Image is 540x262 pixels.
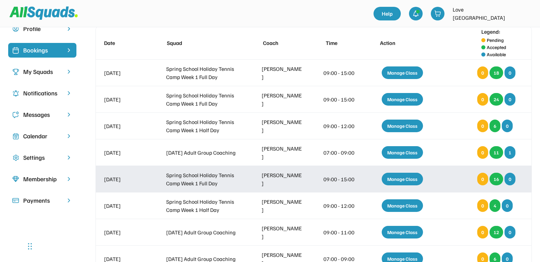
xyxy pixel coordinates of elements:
div: 0 [502,120,513,132]
img: chevron-right.svg [65,26,72,32]
div: 1 [505,146,515,159]
a: Help [374,7,401,20]
img: chevron-right.svg [65,176,72,182]
div: [PERSON_NAME] [262,198,304,214]
img: shopping-cart-01%20%281%29.svg [434,10,441,17]
div: 0 [505,173,515,185]
img: chevron-right.svg [65,68,72,75]
div: 16 [490,173,503,185]
div: 6 [490,120,500,132]
div: 07:00 - 09:00 [323,149,357,157]
div: Spring School Holiday Tennis Camp Week 1 Full Day [166,91,242,108]
div: 0 [505,226,515,238]
div: Membership [23,174,61,184]
div: [DATE] Adult Group Coaching [166,149,242,157]
div: 09:00 - 15:00 [323,95,357,104]
div: [PERSON_NAME] [262,171,304,187]
div: Manage Class [382,120,423,132]
div: [PERSON_NAME] [262,91,304,108]
div: Legend: [481,28,500,36]
img: chevron-right.svg [65,154,72,161]
div: 09:00 - 12:00 [323,202,357,210]
div: [PERSON_NAME] [262,144,304,161]
div: 24 [490,93,503,106]
img: chevron-right.svg [65,133,72,139]
img: Icon%20%2819%29.svg [12,47,19,54]
div: 0 [505,66,515,79]
div: Manage Class [382,199,423,212]
div: Action [380,39,430,47]
div: Calendar [23,132,61,141]
div: 0 [477,146,488,159]
div: Spring School Holiday Tennis Camp Week 1 Full Day [166,65,242,81]
div: [DATE] [104,228,146,236]
img: Icon%20%2815%29.svg [12,197,19,204]
img: chevron-right%20copy%203.svg [65,47,72,53]
div: 0 [477,93,488,106]
img: LTPP_Logo_REV.jpeg [518,7,532,20]
img: bell-03%20%281%29.svg [412,10,419,17]
div: [DATE] Adult Group Coaching [166,228,242,236]
div: Coach [263,39,305,47]
div: Available [487,51,506,58]
img: Squad%20Logo.svg [10,6,78,19]
div: 18 [490,66,503,79]
div: 09:00 - 12:00 [323,122,357,130]
img: chevron-right.svg [65,197,72,204]
div: Payments [23,196,61,205]
img: Icon%20copy%208.svg [12,176,19,183]
div: Date [104,39,146,47]
div: [DATE] [104,95,146,104]
div: 4 [490,199,500,212]
div: Manage Class [382,146,423,159]
div: 0 [505,93,515,106]
div: [PERSON_NAME] [262,65,304,81]
div: Time [326,39,359,47]
div: 09:00 - 15:00 [323,175,357,183]
div: 09:00 - 11:00 [323,228,357,236]
div: 0 [477,173,488,185]
img: chevron-right.svg [65,111,72,118]
img: Icon%20copy%207.svg [12,133,19,140]
img: Icon%20copy%2016.svg [12,154,19,161]
img: user-circle.svg [12,26,19,32]
div: Spring School Holiday Tennis Camp Week 1 Half Day [166,118,242,134]
img: Icon%20copy%203.svg [12,68,19,75]
div: 12 [490,226,503,238]
div: Love [GEOGRAPHIC_DATA] [453,5,514,22]
div: 0 [477,66,488,79]
img: Icon%20copy%205.svg [12,111,19,118]
img: Icon%20copy%204.svg [12,90,19,97]
div: 0 [502,199,513,212]
div: Manage Class [382,226,423,238]
div: Spring School Holiday Tennis Camp Week 1 Full Day [166,171,242,187]
div: 11 [490,146,503,159]
div: Manage Class [382,173,423,185]
div: Profile [23,24,61,33]
div: 0 [477,226,488,238]
div: [DATE] [104,122,146,130]
div: Notifications [23,89,61,98]
img: chevron-right.svg [65,90,72,96]
div: 09:00 - 15:00 [323,69,357,77]
div: My Squads [23,67,61,76]
div: Pending [487,36,504,44]
div: [PERSON_NAME] [262,224,304,241]
div: Messages [23,110,61,119]
div: [PERSON_NAME] [262,118,304,134]
div: Bookings [23,46,61,55]
div: Manage Class [382,93,423,106]
div: [DATE] [104,175,146,183]
div: 0 [477,120,488,132]
div: [DATE] [104,202,146,210]
div: 0 [477,199,488,212]
div: Spring School Holiday Tennis Camp Week 1 Half Day [166,198,242,214]
div: Squad [167,39,242,47]
div: Accepted [487,44,506,51]
div: [DATE] [104,149,146,157]
div: [DATE] [104,69,146,77]
div: Settings [23,153,61,162]
div: Manage Class [382,66,423,79]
